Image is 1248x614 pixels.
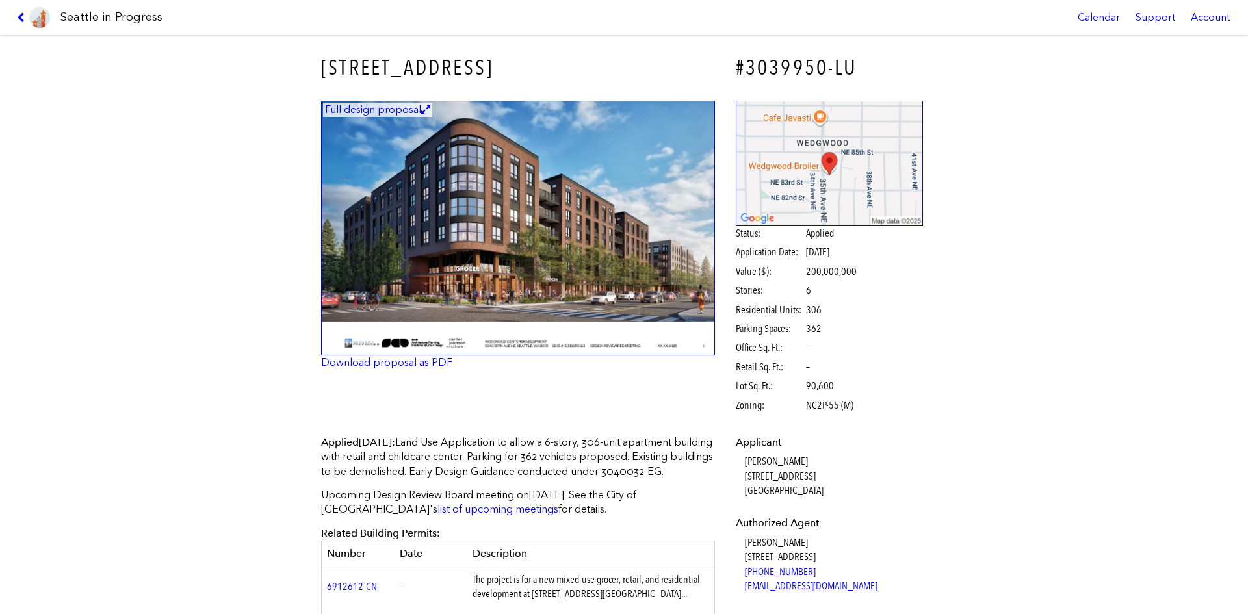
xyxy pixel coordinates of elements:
[736,360,804,374] span: Retail Sq. Ft.:
[29,7,50,28] img: favicon-96x96.png
[736,245,804,259] span: Application Date:
[321,356,452,368] a: Download proposal as PDF
[736,379,804,393] span: Lot Sq. Ft.:
[806,283,811,298] span: 6
[60,9,162,25] h1: Seattle in Progress
[322,541,395,567] th: Number
[736,340,804,355] span: Office Sq. Ft.:
[321,53,715,83] h3: [STREET_ADDRESS]
[806,303,822,317] span: 306
[806,360,810,374] span: –
[437,503,558,515] a: list of upcoming meetings
[529,489,564,501] span: [DATE]
[323,103,432,117] figcaption: Full design proposal
[321,436,395,448] span: Applied :
[327,580,377,593] a: 6912612-CN
[395,541,467,567] th: Date
[736,101,924,226] img: staticmap
[736,435,924,450] dt: Applicant
[806,379,834,393] span: 90,600
[745,580,877,592] a: [EMAIL_ADDRESS][DOMAIN_NAME]
[736,516,924,530] dt: Authorized Agent
[806,226,834,240] span: Applied
[736,398,804,413] span: Zoning:
[745,535,924,594] dd: [PERSON_NAME] [STREET_ADDRESS]
[736,226,804,240] span: Status:
[359,436,392,448] span: [DATE]
[806,340,810,355] span: –
[321,435,715,479] p: Land Use Application to allow a 6-story, 306-unit apartment building with retail and childcare ce...
[806,264,857,279] span: 200,000,000
[806,398,853,413] span: NC2P-55 (M)
[467,567,715,606] td: The project is for a new mixed-use grocer, retail, and residential development at [STREET_ADDRESS...
[745,565,816,578] a: [PHONE_NUMBER]
[736,303,804,317] span: Residential Units:
[806,322,822,336] span: 362
[745,454,924,498] dd: [PERSON_NAME] [STREET_ADDRESS] [GEOGRAPHIC_DATA]
[395,567,467,606] td: -
[736,53,924,83] h4: #3039950-LU
[736,264,804,279] span: Value ($):
[321,488,715,517] p: Upcoming Design Review Board meeting on . See the City of [GEOGRAPHIC_DATA]'s for details.
[467,541,715,567] th: Description
[736,283,804,298] span: Stories:
[736,322,804,336] span: Parking Spaces:
[806,246,829,258] span: [DATE]
[321,527,440,539] span: Related Building Permits:
[321,101,715,356] img: 1.jpg
[321,101,715,356] a: Full design proposal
